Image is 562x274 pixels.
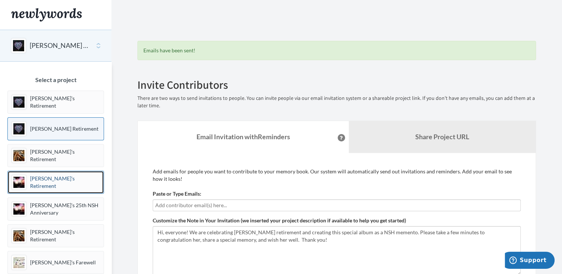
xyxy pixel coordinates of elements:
button: [PERSON_NAME] Retirement [30,41,90,50]
div: Emails have been sent! [137,41,536,60]
p: [PERSON_NAME]'s Retirement [30,175,100,190]
strong: Email Invitation with Reminders [196,133,290,141]
h2: Invite Contributors [137,79,536,91]
img: Newlywords logo [11,8,82,22]
p: Add emails for people you want to contribute to your memory book. Our system will automatically s... [153,168,521,183]
a: [PERSON_NAME]'s Retirement [7,144,104,167]
a: [PERSON_NAME] Retirement [7,117,104,140]
b: Share Project URL [415,133,469,141]
a: [PERSON_NAME]'s Retirement [7,171,104,194]
p: [PERSON_NAME]'s Retirement [30,148,100,163]
p: [PERSON_NAME] Retirement [30,125,98,133]
h3: Select a project [7,76,104,83]
label: Customize the Note in Your Invitation (we inserted your project description if available to help ... [153,217,406,224]
iframe: Opens a widget where you can chat to one of our agents [505,252,555,270]
p: [PERSON_NAME]'s Farewell [30,259,96,266]
a: [PERSON_NAME]'s Farewell [7,251,104,274]
label: Paste or Type Emails: [153,190,201,198]
input: Add contributor email(s) here... [155,201,518,209]
a: [PERSON_NAME]'s 25th NSH Anniversary [7,198,104,221]
p: [PERSON_NAME]'s 25th NSH Anniversary [30,202,100,216]
p: There are two ways to send invitations to people. You can invite people via our email invitation ... [137,95,536,110]
a: [PERSON_NAME]'s Retirement [7,91,104,114]
a: [PERSON_NAME]'s Retirement [7,224,104,247]
p: [PERSON_NAME]'s Retirement [30,95,100,110]
p: [PERSON_NAME]'s Retirement [30,228,100,243]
